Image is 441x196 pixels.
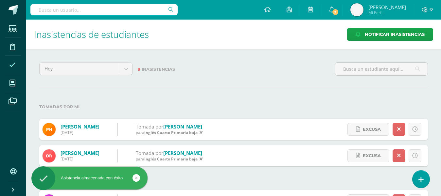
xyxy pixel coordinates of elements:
[136,150,163,156] span: Tomada por
[347,28,433,41] a: Notificar Inasistencias
[144,156,203,162] span: Inglés Cuarto Primaria baja 'A'
[144,130,203,135] span: Inglés Cuarto Primaria baja 'A'
[61,123,99,130] a: [PERSON_NAME]
[332,8,339,16] span: 2
[363,150,381,162] span: Excusa
[136,130,203,135] div: para
[136,156,203,162] div: para
[31,175,148,181] div: Asistencia almacenada con éxito
[136,123,163,130] span: Tomada por
[40,63,132,75] a: Hoy
[347,123,389,136] a: Excusa
[363,123,381,135] span: Excusa
[368,10,406,15] span: Mi Perfil
[368,4,406,10] span: [PERSON_NAME]
[347,149,389,162] a: Excusa
[335,63,428,75] input: Busca un estudiante aquí...
[142,67,175,72] span: Inasistencias
[43,149,56,162] img: ea6d89b3d7c93e7aa0df7e2d749896e0.png
[365,28,425,40] span: Notificar Inasistencias
[163,123,202,130] a: [PERSON_NAME]
[61,150,99,156] a: [PERSON_NAME]
[350,3,363,16] img: 9f6c7c8305d8e608d466df14f8841aad.png
[39,100,428,113] label: Tomadas por mi
[30,4,178,15] input: Busca un usuario...
[163,150,202,156] a: [PERSON_NAME]
[61,130,99,135] div: [DATE]
[43,123,56,136] img: 11209a57095fcef60fb627e626528c3c.png
[44,63,115,75] span: Hoy
[138,67,140,72] span: 9
[34,28,149,40] span: Inasistencias de estudiantes
[61,156,99,162] div: [DATE]
[39,172,428,185] label: Tomadas en mi área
